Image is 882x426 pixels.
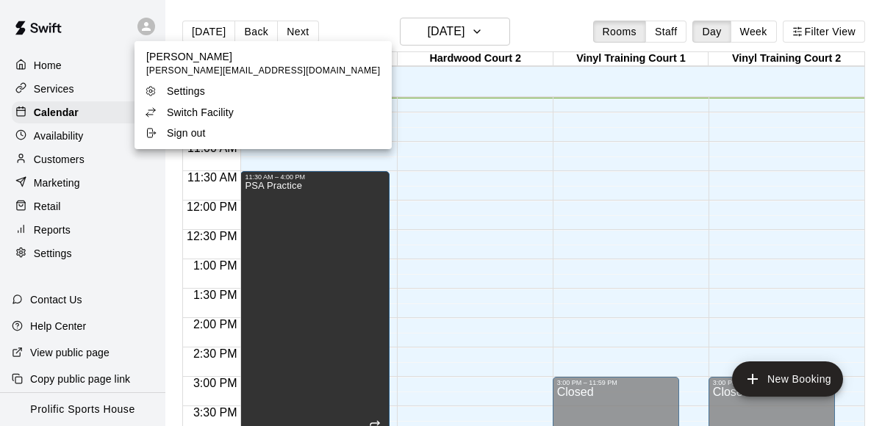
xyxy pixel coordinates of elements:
p: Settings [167,84,205,98]
p: Switch Facility [167,105,234,120]
p: [PERSON_NAME] [146,49,380,64]
a: Switch Facility [135,102,392,123]
a: Settings [135,81,392,101]
p: Sign out [167,126,206,140]
span: [PERSON_NAME][EMAIL_ADDRESS][DOMAIN_NAME] [146,64,380,79]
